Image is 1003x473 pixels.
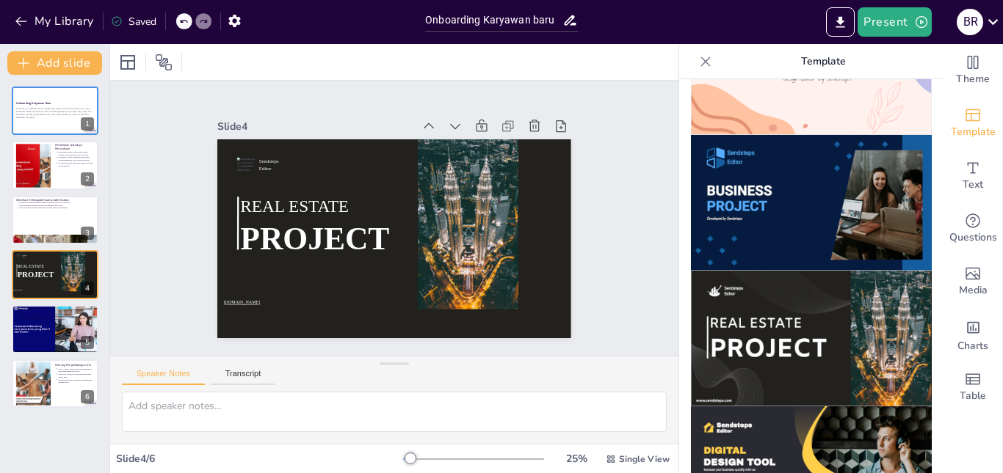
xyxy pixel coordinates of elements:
div: Add text boxes [944,150,1002,202]
p: Data diri dan dokumen pendukung penting untuk administrasi. [19,207,94,210]
div: Add ready made slides [944,97,1002,150]
p: Generated with [URL] [16,116,94,119]
span: Media [959,282,988,298]
div: 5 [12,305,98,353]
div: Get real-time input from your audience [944,202,1002,255]
div: 2 [12,141,98,189]
p: Informasi Ketenagakerjaan & Administrasi [16,198,94,202]
p: Presentasi ini membahas proses onboarding karyawan baru di perusahaan, mencakup perkenalan budaya... [16,108,94,116]
span: REAL ESTATE [242,181,352,211]
div: 6 [12,359,98,408]
span: Editor [22,257,25,258]
p: Peluang Pengembangan Diri [55,363,94,367]
p: Kolaborasi antara karyawan sangat didorong di perusahaan. [58,161,94,166]
div: Slide 4 / 6 [116,452,403,466]
span: Single View [619,453,670,465]
span: Sendsteps [266,144,286,152]
p: Pemahaman kompetensi membantu menyesuaikan diri dengan standar. [19,315,94,318]
div: Layout [116,51,140,74]
span: Theme [956,71,990,87]
div: 6 [81,390,94,403]
img: thumb-11.png [691,271,932,406]
span: Table [960,388,986,404]
div: Change the overall theme [944,44,1002,97]
span: Position [155,54,173,71]
button: My Library [11,10,100,33]
button: b r [957,7,983,37]
div: 3 [12,196,98,244]
button: Present [858,7,931,37]
span: PROJECT [237,205,389,256]
p: Identifikasi area pengembangan diri untuk kemajuan karir. [19,318,94,320]
span: Editor [265,152,278,158]
div: Saved [111,15,156,29]
div: Add images, graphics, shapes or video [944,255,1002,308]
p: Template [717,44,929,79]
p: Tugas & Ekspektasi Kerja [16,307,94,311]
p: Mengenal struktur organisasi membantu dalam memahami peran masing-masing. [58,155,94,161]
div: Slide 4 [228,101,423,136]
div: 2 [81,172,94,186]
div: 1 [12,87,98,135]
img: thumb-10.png [691,135,932,271]
span: [DOMAIN_NAME] [216,282,253,290]
div: 25 % [559,452,594,466]
span: Template [951,124,996,140]
div: b r [957,9,983,35]
span: Questions [949,230,997,246]
span: Sendsteps [22,255,27,257]
p: Pakta integritas menjaga etika dan komitmen karyawan. [19,204,94,207]
div: 4 [81,282,94,295]
p: Deskripsi pekerjaan memberikan gambaran tanggung jawab karyawan. [19,312,94,315]
strong: Onboarding Karyawan Baru [16,101,51,105]
button: Speaker Notes [122,369,205,385]
div: Add charts and graphs [944,308,1002,361]
button: Transcript [211,369,276,385]
div: 3 [81,227,94,240]
div: 4 [12,250,98,298]
p: Pengembangan diri membantu menemukan peluang baru. [58,378,94,384]
span: PROJECT [18,270,54,279]
button: Export to PowerPoint [826,7,855,37]
button: Add slide [7,51,102,75]
span: REAL ESTATE [18,264,44,268]
div: 1 [81,117,94,131]
span: Charts [957,338,988,354]
div: Add a table [944,361,1002,414]
p: Jalur karir yang jelas membantu mencapai tujuan karir. [58,373,94,378]
p: Pentingnya memahami perjanjian kerja untuk hak dan kewajiban. [19,201,94,204]
p: Memahami budaya perusahaan sangat penting untuk integrasi karyawan baru. [58,150,94,155]
p: Perkenalan & Budaya Perusahaan [55,142,94,150]
p: Fire Academy meningkatkan keterampilan dan pengetahuan karyawan. [58,367,94,373]
input: Insert title [425,10,562,31]
span: Text [963,177,983,193]
span: [DOMAIN_NAME] [13,290,22,291]
div: 5 [81,336,94,349]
